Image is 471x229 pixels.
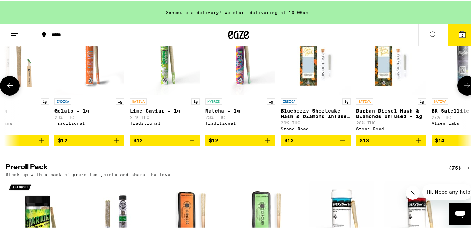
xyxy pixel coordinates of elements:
[267,97,275,103] p: 1g
[281,107,351,118] p: Blueberry Shortcake Hash & Diamond Infused - 1g
[356,125,426,130] div: Stone Road
[432,97,448,103] p: SATIVA
[6,162,437,171] h2: Preroll Pack
[205,107,275,112] p: Matcha - 1g
[54,107,124,112] p: Gelato - 1g
[406,184,420,198] iframe: Close message
[130,97,147,103] p: SATIVA
[205,120,275,124] div: Traditional
[205,133,275,145] button: Add to bag
[435,136,444,142] span: $14
[54,97,71,103] p: INDICA
[130,133,200,145] button: Add to bag
[356,133,426,145] button: Add to bag
[54,114,124,118] p: 23% THC
[418,97,426,103] p: 1g
[205,97,222,103] p: HYBRID
[54,24,124,93] img: Traditional - Gelato - 1g
[130,24,200,93] img: Traditional - Lime Caviar - 1g
[284,136,294,142] span: $13
[356,97,373,103] p: SATIVA
[281,119,351,124] p: 29% THC
[281,125,351,130] div: Stone Road
[281,24,351,133] a: Open page for Blueberry Shortcake Hash & Diamond Infused - 1g from Stone Road
[356,107,426,118] p: Durban Diesel Hash & Diamonds Infused - 1g
[356,24,426,93] img: Stone Road - Durban Diesel Hash & Diamonds Infused - 1g
[356,24,426,133] a: Open page for Durban Diesel Hash & Diamonds Infused - 1g from Stone Road
[205,114,275,118] p: 23% THC
[58,136,67,142] span: $12
[461,32,463,36] span: 2
[54,133,124,145] button: Add to bag
[360,136,369,142] span: $13
[205,24,275,133] a: Open page for Matcha - 1g from Traditional
[41,97,49,103] p: 1g
[191,97,200,103] p: 1g
[130,120,200,124] div: Traditional
[116,97,124,103] p: 1g
[205,24,275,93] img: Traditional - Matcha - 1g
[54,24,124,133] a: Open page for Gelato - 1g from Traditional
[130,114,200,118] p: 21% THC
[133,136,143,142] span: $12
[54,120,124,124] div: Traditional
[281,97,297,103] p: INDICA
[130,24,200,133] a: Open page for Lime Caviar - 1g from Traditional
[281,133,351,145] button: Add to bag
[6,171,173,175] p: Stock up with a pack of prerolled joints and share the love.
[356,119,426,124] p: 28% THC
[209,136,218,142] span: $12
[130,107,200,112] p: Lime Caviar - 1g
[4,5,50,10] span: Hi. Need any help?
[281,24,351,93] img: Stone Road - Blueberry Shortcake Hash & Diamond Infused - 1g
[342,97,351,103] p: 1g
